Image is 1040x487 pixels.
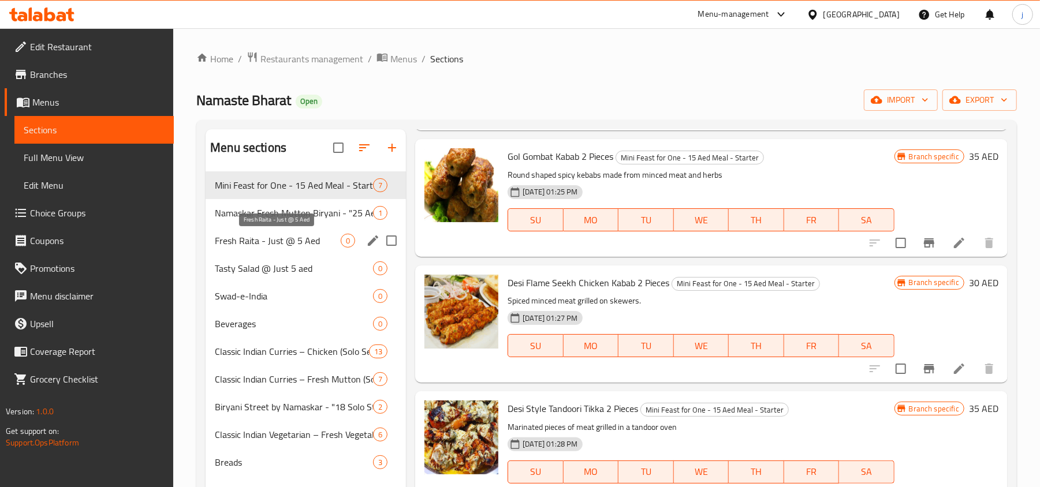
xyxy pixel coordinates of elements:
[364,232,382,249] button: edit
[729,208,784,231] button: TH
[378,134,406,162] button: Add section
[864,89,938,111] button: import
[784,460,840,484] button: FR
[422,52,426,66] li: /
[623,338,669,354] span: TU
[616,151,764,164] div: Mini Feast for One - 15 Aed Meal - Starter
[374,374,387,385] span: 7
[733,463,780,480] span: TH
[24,151,165,164] span: Full Menu View
[904,277,964,288] span: Branch specific
[373,400,387,414] div: items
[215,206,373,220] div: Namaskar Fresh Mutton Biryani - "25 Aed Offer - Big Flavour, Solo Size!"
[14,171,174,199] a: Edit Menu
[377,51,417,66] a: Menus
[889,357,913,381] span: Select to update
[513,212,558,228] span: SU
[564,334,619,357] button: MO
[296,95,322,108] div: Open
[952,93,1008,107] span: export
[674,208,729,231] button: WE
[679,463,725,480] span: WE
[30,289,165,303] span: Menu disclaimer
[789,463,835,480] span: FR
[215,261,373,275] span: Tasty Salad @ Just 5 aed
[30,344,165,358] span: Coverage Report
[889,231,913,255] span: Select to update
[508,208,563,231] button: SU
[196,51,1017,66] nav: breadcrumb
[568,338,614,354] span: MO
[508,334,563,357] button: SU
[424,148,498,222] img: Gol Gombat Kabab 2 Pieces
[508,420,894,434] p: Marinated pieces of meat grilled in a tandoor oven
[873,93,929,107] span: import
[206,310,406,338] div: Beverages0
[508,168,894,182] p: Round shaped spicy kebabs made from minced meat and herbs
[5,338,174,365] a: Coverage Report
[215,455,373,469] span: Breads
[975,229,1003,257] button: delete
[260,52,363,66] span: Restaurants management
[844,212,890,228] span: SA
[623,212,669,228] span: TU
[210,139,286,156] h2: Menu sections
[24,178,165,192] span: Edit Menu
[5,310,174,338] a: Upsell
[215,400,373,414] span: Biryani Street by Namaskar - "18 Solo Stars – One Plate, Full Flavor - Chicken
[823,8,900,21] div: [GEOGRAPHIC_DATA]
[513,338,558,354] span: SU
[839,208,894,231] button: SA
[844,338,890,354] span: SA
[215,178,373,192] div: Mini Feast for One - 15 Aed Meal - Starter
[215,317,373,331] span: Beverages
[969,275,998,291] h6: 30 AED
[206,254,406,282] div: Tasty Salad @ Just 5 aed0
[351,134,378,162] span: Sort sections
[915,229,943,257] button: Branch-specific-item
[373,206,387,220] div: items
[30,206,165,220] span: Choice Groups
[969,400,998,417] h6: 35 AED
[839,460,894,484] button: SA
[370,346,387,357] span: 13
[5,199,174,227] a: Choice Groups
[952,362,966,376] a: Edit menu item
[215,428,373,441] span: Classic Indian Vegetarian – Fresh Vegetables (Solo Serving) - 14 Aed Offers
[215,289,373,303] div: Swad-e-India
[247,51,363,66] a: Restaurants management
[508,148,613,165] span: Gol Gombat Kabab 2 Pieces
[206,171,406,199] div: Mini Feast for One - 15 Aed Meal - Starter7
[5,61,174,88] a: Branches
[729,460,784,484] button: TH
[374,291,387,302] span: 0
[374,208,387,219] span: 1
[5,254,174,282] a: Promotions
[564,460,619,484] button: MO
[424,275,498,349] img: Desi Flame Seekh Chicken Kabab 2 Pieces
[508,460,563,484] button: SU
[373,428,387,441] div: items
[30,234,165,248] span: Coupons
[341,235,355,246] span: 0
[206,282,406,310] div: Swad-e-India0
[904,151,964,162] span: Branch specific
[616,151,763,164] span: Mini Feast for One - 15 Aed Meal - Starter
[518,313,582,324] span: [DATE] 01:27 PM
[513,463,558,480] span: SU
[374,319,387,329] span: 0
[568,212,614,228] span: MO
[215,372,373,386] div: Classic Indian Curries – Fresh Mutton (Solo Serving) - 25 Aed Offers
[641,403,788,417] span: Mini Feast for One - 15 Aed Meal - Starter
[206,393,406,421] div: Biryani Street by Namaskar - "18 Solo Stars – One Plate, Full Flavor - Chicken2
[733,338,780,354] span: TH
[430,52,463,66] span: Sections
[844,463,890,480] span: SA
[374,180,387,191] span: 7
[674,460,729,484] button: WE
[373,261,387,275] div: items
